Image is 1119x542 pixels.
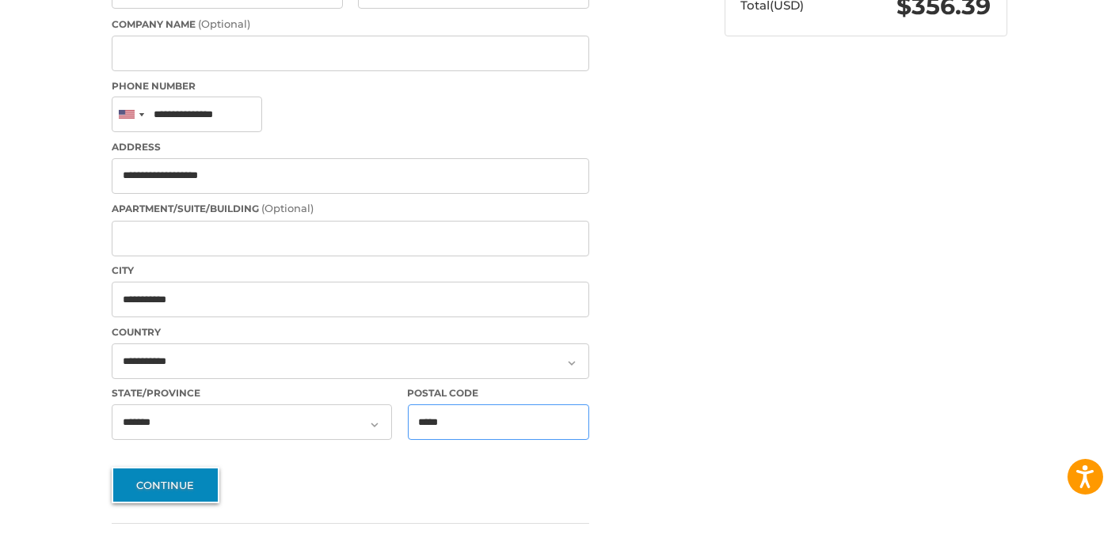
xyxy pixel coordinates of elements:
label: City [112,263,589,278]
small: (Optional) [261,202,314,214]
label: Phone Number [112,79,589,93]
label: Company Name [112,17,589,32]
small: (Optional) [198,17,250,30]
button: Continue [112,467,219,503]
label: Apartment/Suite/Building [112,201,589,217]
label: Postal Code [408,386,590,400]
div: United States: +1 [112,97,149,131]
label: State/Province [112,386,392,400]
label: Country [112,325,589,339]
label: Address [112,140,589,154]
